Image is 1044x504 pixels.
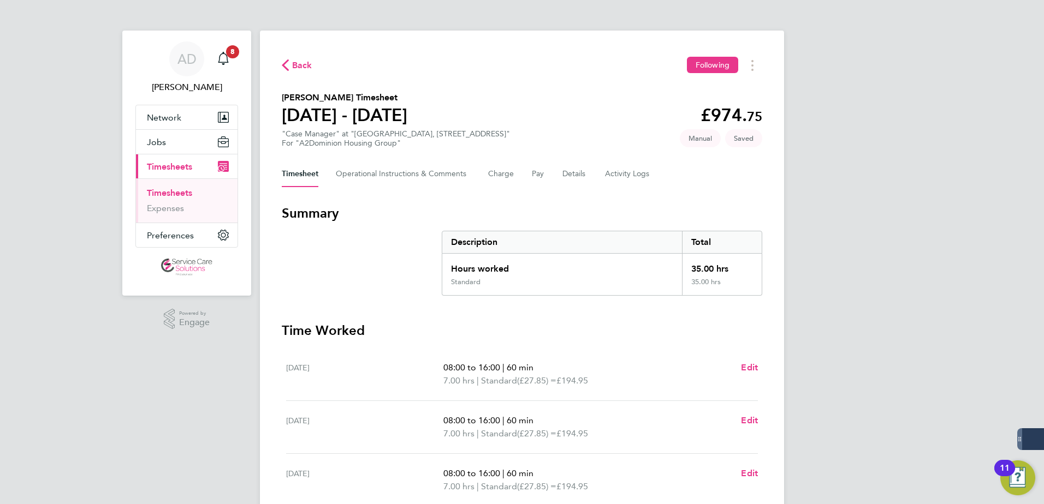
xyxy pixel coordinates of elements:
[682,278,762,295] div: 35.00 hrs
[136,223,238,247] button: Preferences
[442,254,682,278] div: Hours worked
[481,374,517,387] span: Standard
[507,415,533,425] span: 60 min
[135,81,238,94] span: Amy Dhawan
[443,481,474,491] span: 7.00 hrs
[282,91,407,104] h2: [PERSON_NAME] Timesheet
[177,52,197,66] span: AD
[135,41,238,94] a: AD[PERSON_NAME]
[481,480,517,493] span: Standard
[605,161,651,187] button: Activity Logs
[741,415,758,425] span: Edit
[1000,468,1010,482] div: 11
[336,161,471,187] button: Operational Instructions & Comments
[282,161,318,187] button: Timesheet
[443,415,500,425] span: 08:00 to 16:00
[292,59,312,72] span: Back
[507,468,533,478] span: 60 min
[477,428,479,439] span: |
[282,104,407,126] h1: [DATE] - [DATE]
[443,468,500,478] span: 08:00 to 16:00
[517,375,556,386] span: (£27.85) =
[286,361,443,387] div: [DATE]
[562,161,588,187] button: Details
[682,231,762,253] div: Total
[161,259,212,276] img: servicecare-logo-retina.png
[532,161,545,187] button: Pay
[556,481,588,491] span: £194.95
[517,428,556,439] span: (£27.85) =
[164,309,210,329] a: Powered byEngage
[443,428,474,439] span: 7.00 hrs
[741,414,758,427] a: Edit
[725,129,762,147] span: This timesheet is Saved.
[147,161,192,172] span: Timesheets
[477,481,479,491] span: |
[741,467,758,480] a: Edit
[442,231,762,296] div: Summary
[147,137,166,147] span: Jobs
[282,139,510,148] div: For "A2Dominion Housing Group"
[682,254,762,278] div: 35.00 hrs
[136,105,238,129] button: Network
[743,57,762,74] button: Timesheets Menu
[282,322,762,339] h3: Time Worked
[212,41,234,76] a: 8
[282,58,312,72] button: Back
[443,362,500,373] span: 08:00 to 16:00
[502,468,505,478] span: |
[147,203,184,213] a: Expenses
[122,31,251,296] nav: Main navigation
[286,414,443,440] div: [DATE]
[701,105,762,125] app-decimal: £974.
[481,427,517,440] span: Standard
[696,60,729,70] span: Following
[136,178,238,223] div: Timesheets
[179,309,210,318] span: Powered by
[1000,460,1035,495] button: Open Resource Center, 11 new notifications
[147,188,192,198] a: Timesheets
[442,231,682,253] div: Description
[282,129,510,148] div: "Case Manager" at "[GEOGRAPHIC_DATA], [STREET_ADDRESS]"
[687,57,738,73] button: Following
[507,362,533,373] span: 60 min
[477,375,479,386] span: |
[502,362,505,373] span: |
[556,375,588,386] span: £194.95
[443,375,474,386] span: 7.00 hrs
[282,205,762,222] h3: Summary
[556,428,588,439] span: £194.95
[741,362,758,373] span: Edit
[136,154,238,178] button: Timesheets
[286,467,443,493] div: [DATE]
[147,230,194,241] span: Preferences
[517,481,556,491] span: (£27.85) =
[741,468,758,478] span: Edit
[680,129,721,147] span: This timesheet was manually created.
[451,278,481,286] div: Standard
[179,318,210,327] span: Engage
[741,361,758,374] a: Edit
[488,161,514,187] button: Charge
[135,259,238,276] a: Go to home page
[136,130,238,154] button: Jobs
[147,112,181,123] span: Network
[226,45,239,58] span: 8
[747,109,762,124] span: 75
[502,415,505,425] span: |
